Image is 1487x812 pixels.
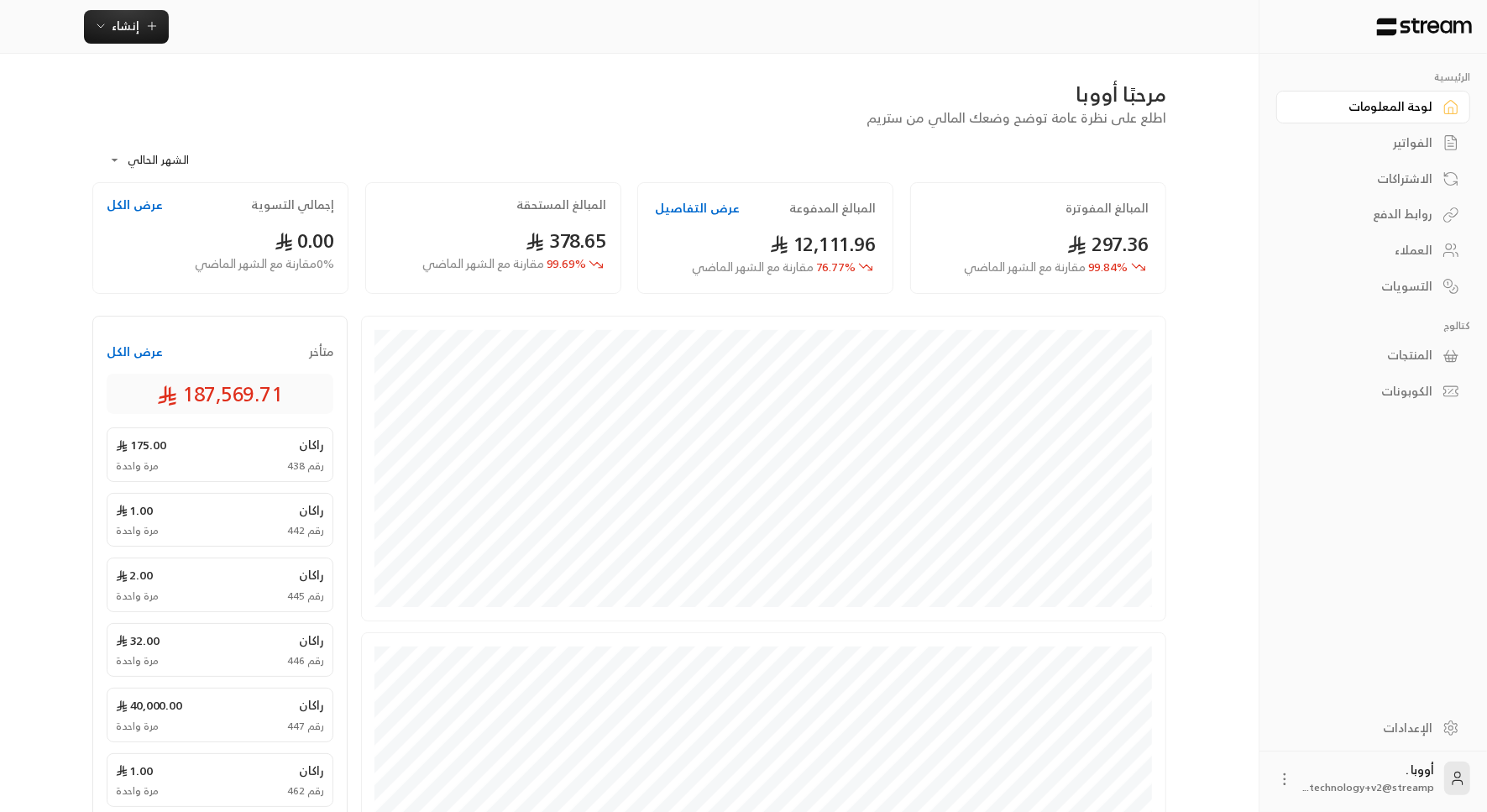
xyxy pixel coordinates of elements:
span: 99.69 % [422,255,586,273]
span: رقم 438 [287,459,324,473]
span: 187,569.71 [157,380,283,407]
span: راكان [299,502,324,519]
span: راكان [299,437,324,453]
button: إنشاء [84,10,169,44]
div: العملاء [1297,242,1432,259]
a: الاشتراكات [1276,162,1470,195]
span: 1.00 [116,762,153,779]
div: لوحة المعلومات [1297,98,1432,115]
span: 0.00 [275,223,334,258]
span: 0 % مقارنة مع الشهر الماضي [195,255,334,273]
a: المنتجات [1276,339,1470,372]
div: الكوبونات [1297,383,1432,400]
h2: المبالغ المفوترة [1066,200,1149,217]
span: 1.00 [116,502,153,519]
span: 297.36 [1067,227,1149,261]
img: Logo [1375,18,1474,36]
button: عرض الكل [107,196,163,213]
span: 32.00 [116,632,160,649]
h2: المبالغ المدفوعة [789,200,876,217]
div: التسويات [1297,278,1432,295]
div: مرحبًا أووبا [92,81,1166,107]
span: رقم 445 [287,589,324,603]
span: 378.65 [526,223,607,258]
a: لوحة المعلومات [1276,91,1470,123]
div: الفواتير [1297,134,1432,151]
span: متأخر [309,343,333,360]
span: اطلع على نظرة عامة توضح وضعك المالي من ستريم [867,106,1166,129]
a: التسويات [1276,270,1470,302]
div: أووبا . [1303,762,1434,795]
p: كتالوج [1276,319,1470,333]
span: مرة واحدة [116,589,159,603]
span: مرة واحدة [116,720,159,733]
span: رقم 446 [287,654,324,668]
span: 40,000.00 [116,697,182,714]
span: مقارنة مع الشهر الماضي [692,256,814,277]
span: 99.84 % [965,259,1128,276]
a: الإعدادات [1276,711,1470,744]
span: راكان [299,567,324,584]
div: الإعدادات [1297,720,1432,736]
h2: إجمالي التسوية [251,196,334,213]
span: technology+v2@streamp... [1303,778,1434,796]
span: مقارنة مع الشهر الماضي [965,256,1086,277]
span: 12,111.96 [770,227,877,261]
span: 2.00 [116,567,153,584]
div: الاشتراكات [1297,170,1432,187]
h2: المبالغ المستحقة [517,196,607,213]
div: روابط الدفع [1297,206,1432,223]
p: الرئيسية [1276,71,1470,84]
span: راكان [299,762,324,779]
div: الشهر الحالي [101,139,227,182]
div: المنتجات [1297,347,1432,364]
span: راكان [299,697,324,714]
a: روابط الدفع [1276,198,1470,231]
span: مرة واحدة [116,654,159,668]
button: عرض الكل [107,343,163,360]
span: رقم 447 [287,720,324,733]
button: عرض التفاصيل [655,200,740,217]
span: رقم 442 [287,524,324,537]
span: مرة واحدة [116,784,159,798]
span: راكان [299,632,324,649]
a: العملاء [1276,234,1470,267]
span: إنشاء [113,15,140,36]
span: مرة واحدة [116,524,159,537]
a: الفواتير [1276,127,1470,160]
span: رقم 462 [287,784,324,798]
span: 76.77 % [692,259,856,276]
a: الكوبونات [1276,375,1470,408]
span: 175.00 [116,437,166,453]
span: مرة واحدة [116,459,159,473]
span: مقارنة مع الشهر الماضي [422,253,544,274]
